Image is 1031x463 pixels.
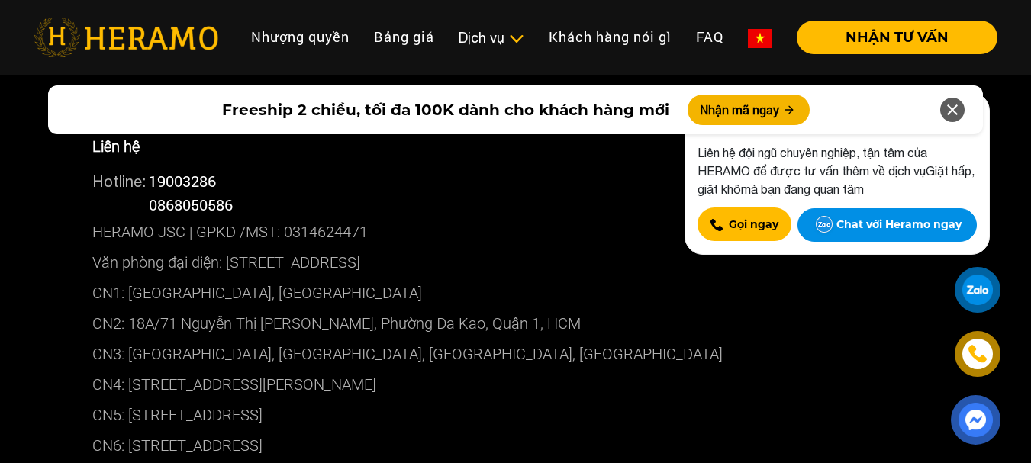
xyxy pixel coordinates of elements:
[797,208,977,242] button: Chat với Heramo ngay
[698,143,977,198] p: Liên hệ đội ngũ chuyên nghiệp, tận tâm của HERAMO để được tư vấn thêm về dịch vụ Giặt hấp, giặt k...
[957,333,998,375] a: phone-icon
[92,247,939,278] p: Văn phòng đại diện: [STREET_ADDRESS]
[92,135,939,158] p: Liên hệ
[92,339,939,369] p: CN3: [GEOGRAPHIC_DATA], [GEOGRAPHIC_DATA], [GEOGRAPHIC_DATA], [GEOGRAPHIC_DATA]
[92,172,146,190] span: Hotline:
[684,21,736,53] a: FAQ
[785,31,997,44] a: NHẬN TƯ VẤN
[698,207,791,241] button: Gọi ngay
[536,21,684,53] a: Khách hàng nói gì
[748,29,772,48] img: vn-flag.png
[92,308,939,339] p: CN2: 18A/71 Nguyễn Thị [PERSON_NAME], Phường Đa Kao, Quận 1, HCM
[508,31,524,47] img: subToggleIcon
[239,21,362,53] a: Nhượng quyền
[688,95,810,125] button: Nhận mã ngay
[92,217,939,247] p: HERAMO JSC | GPKD /MST: 0314624471
[969,346,986,362] img: phone-icon
[812,213,836,237] img: Zalo
[34,18,218,57] img: heramo-logo.png
[149,171,216,191] a: 19003286
[362,21,446,53] a: Bảng giá
[92,369,939,400] p: CN4: [STREET_ADDRESS][PERSON_NAME]
[92,430,939,461] p: CN6: [STREET_ADDRESS]
[222,98,669,121] span: Freeship 2 chiều, tối đa 100K dành cho khách hàng mới
[797,21,997,54] button: NHẬN TƯ VẤN
[459,27,524,48] div: Dịch vụ
[92,278,939,308] p: CN1: [GEOGRAPHIC_DATA], [GEOGRAPHIC_DATA]
[92,400,939,430] p: CN5: [STREET_ADDRESS]
[710,219,723,231] img: Call
[149,195,233,214] span: 0868050586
